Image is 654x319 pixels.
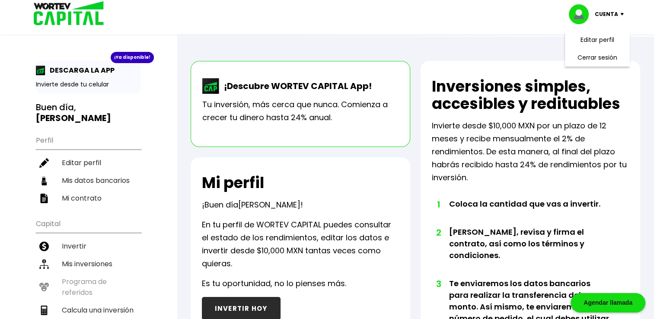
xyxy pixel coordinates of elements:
[39,158,49,168] img: editar-icon.952d3147.svg
[202,277,346,290] p: Es tu oportunidad, no lo pienses más.
[39,242,49,251] img: invertir-icon.b3b967d7.svg
[432,119,629,184] p: Invierte desde $10,000 MXN por un plazo de 12 meses y recibe mensualmente el 2% de rendimientos. ...
[563,49,632,67] li: Cerrar sesión
[202,218,399,270] p: En tu perfil de WORTEV CAPITAL puedes consultar el estado de los rendimientos, editar los datos e...
[36,237,141,255] a: Invertir
[36,301,141,319] a: Calcula una inversión
[202,174,264,191] h2: Mi perfil
[45,65,115,76] p: DESCARGA LA APP
[449,226,609,278] li: [PERSON_NAME], revisa y firma el contrato, así como los términos y condiciones.
[36,154,141,172] a: Editar perfil
[36,189,141,207] a: Mi contrato
[36,172,141,189] a: Mis datos bancarios
[36,131,141,207] ul: Perfil
[571,293,645,313] div: Agendar llamada
[202,78,220,94] img: wortev-capital-app-icon
[36,80,141,89] p: Invierte desde tu celular
[202,98,399,124] p: Tu inversión, más cerca que nunca. Comienza a crecer tu dinero hasta 24% anual.
[432,78,629,112] h2: Inversiones simples, accesibles y redituables
[436,278,440,290] span: 3
[39,176,49,185] img: datos-icon.10cf9172.svg
[36,255,141,273] a: Mis inversiones
[581,35,614,45] a: Editar perfil
[36,112,111,124] b: [PERSON_NAME]
[595,8,618,21] p: Cuenta
[202,198,303,211] p: ¡Buen día !
[569,4,595,24] img: profile-image
[436,226,440,239] span: 2
[111,52,154,63] div: ¡Ya disponible!
[39,306,49,315] img: calculadora-icon.17d418c4.svg
[39,259,49,269] img: inversiones-icon.6695dc30.svg
[436,198,440,211] span: 1
[449,198,609,226] li: Coloca la cantidad que vas a invertir.
[220,80,372,93] p: ¡Descubre WORTEV CAPITAL App!
[39,194,49,203] img: contrato-icon.f2db500c.svg
[238,199,300,210] span: [PERSON_NAME]
[618,13,630,16] img: icon-down
[36,66,45,75] img: app-icon
[36,102,141,124] h3: Buen día,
